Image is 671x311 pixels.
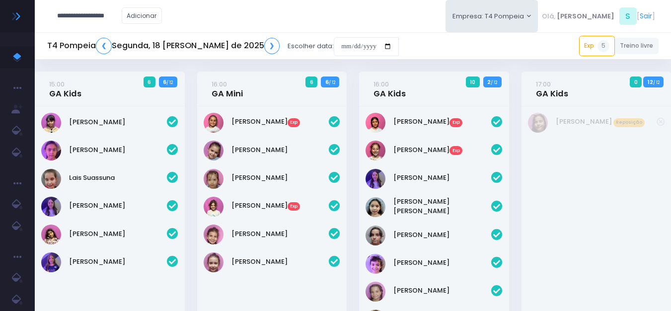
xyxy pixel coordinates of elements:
[49,79,65,89] small: 15:00
[69,201,166,211] a: [PERSON_NAME]
[204,252,224,272] img: Rafaella Medeiros
[305,77,317,87] span: 6
[536,79,551,89] small: 17:00
[615,38,659,54] a: Treino livre
[597,40,609,52] span: 5
[393,173,491,183] a: [PERSON_NAME]
[491,79,497,85] small: / 12
[204,197,224,217] img: Mariana Tamarindo de Souza
[528,113,548,133] img: Isabella terra
[325,78,329,86] strong: 6
[619,7,637,25] span: S
[264,38,280,54] a: ❯
[204,225,224,244] img: Olivia Tozi
[231,117,329,127] a: [PERSON_NAME]Exp
[366,169,385,189] img: Lia Widman
[288,202,300,211] span: Exp
[69,173,166,183] a: Lais Suassuna
[613,118,645,127] span: Reposição
[366,282,385,302] img: Paolla Guerreiro
[41,252,61,272] img: Rosa Widman
[204,113,224,133] img: Elis Victoria Barroso Espinola
[41,113,61,133] img: Clarice Lopes
[366,141,385,160] img: Laura Mendes
[536,79,568,99] a: 17:00GA Kids
[231,257,329,267] a: [PERSON_NAME]
[144,77,155,87] span: 6
[231,173,329,183] a: [PERSON_NAME]
[373,79,389,89] small: 16:00
[487,78,491,86] strong: 2
[449,118,462,127] span: Exp
[163,78,166,86] strong: 6
[648,78,653,86] strong: 12
[69,257,166,267] a: [PERSON_NAME]
[41,169,61,189] img: Lais Suassuna
[288,118,300,127] span: Exp
[204,141,224,160] img: LARA SHIMABUC
[96,38,112,54] a: ❮
[69,229,166,239] a: [PERSON_NAME]
[393,197,491,216] a: [PERSON_NAME] [PERSON_NAME]
[538,5,659,27] div: [ ]
[542,11,555,21] span: Olá,
[556,117,657,127] a: [PERSON_NAME] Reposição
[166,79,173,85] small: / 12
[366,254,385,274] img: Nina Loureiro Andrusyszyn
[466,77,480,87] span: 10
[69,117,166,127] a: [PERSON_NAME]
[393,258,491,268] a: [PERSON_NAME]
[122,7,162,24] a: Adicionar
[653,79,660,85] small: / 12
[366,197,385,217] img: Luisa Yen Muller
[212,79,227,89] small: 16:00
[49,79,81,99] a: 15:00GA Kids
[47,38,280,54] h5: T4 Pompeia Segunda, 18 [PERSON_NAME] de 2025
[373,79,406,99] a: 16:00GA Kids
[41,141,61,160] img: Gabrielly Rosa Teixeira
[204,169,224,189] img: Luísa Veludo Uchôa
[41,225,61,244] img: Luiza Braz
[366,226,385,245] img: Luiza Lobello Demônaco
[231,229,329,239] a: [PERSON_NAME]
[557,11,614,21] span: [PERSON_NAME]
[231,145,329,155] a: [PERSON_NAME]
[329,79,335,85] small: / 12
[231,201,329,211] a: [PERSON_NAME]Exp
[393,117,491,127] a: [PERSON_NAME]Exp
[640,11,652,21] a: Sair
[69,145,166,155] a: [PERSON_NAME]
[579,36,615,56] a: Exp5
[630,77,642,87] span: 0
[393,230,491,240] a: [PERSON_NAME]
[393,145,491,155] a: [PERSON_NAME]Exp
[212,79,243,99] a: 16:00GA Mini
[41,197,61,217] img: Lia Widman
[366,113,385,133] img: Clara Sigolo
[449,146,462,155] span: Exp
[393,286,491,296] a: [PERSON_NAME]
[47,35,399,58] div: Escolher data:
